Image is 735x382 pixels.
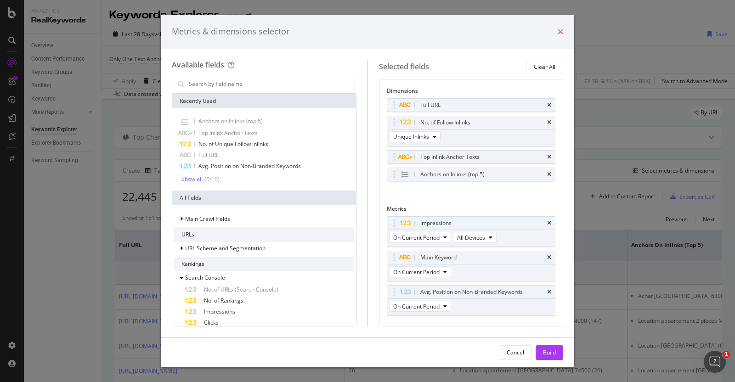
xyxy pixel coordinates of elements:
[185,215,230,223] span: Main Crawl Fields
[393,268,440,276] span: On Current Period
[389,131,441,142] button: Unique Inlinks
[174,227,354,242] div: URLs
[172,26,289,38] div: Metrics & dimensions selector
[387,87,556,98] div: Dimensions
[387,116,556,146] div: No. of Follow InlinkstimesUnique Inlinks
[204,319,219,326] span: Clicks
[704,351,726,373] iframe: Intercom live chat
[387,205,556,216] div: Metrics
[420,152,480,162] div: Top Inlink Anchor Texts
[547,289,551,295] div: times
[387,216,556,247] div: ImpressionstimesOn Current PeriodAll Devices
[389,301,451,312] button: On Current Period
[393,133,429,140] span: Unique Inlinks
[389,232,451,243] button: On Current Period
[420,101,441,110] div: Full URL
[547,120,551,125] div: times
[543,348,556,356] div: Build
[161,15,574,367] div: modal
[393,303,440,310] span: On Current Period
[387,251,556,281] div: Main KeywordtimesOn Current Period
[198,129,258,137] span: Top Inlink Anchor Texts
[547,102,551,108] div: times
[387,285,556,316] div: Avg. Position on Non-Branded KeywordstimesOn Current Period
[198,140,268,148] span: No. of Unique Follow Inlinks
[389,266,451,277] button: On Current Period
[387,98,556,112] div: Full URLtimes
[526,60,563,74] button: Clear All
[534,63,555,71] div: Clear All
[547,220,551,226] div: times
[204,286,278,293] span: No. of URLs (Search Console)
[198,151,219,159] span: Full URL
[420,287,523,297] div: Avg. Position on Non-Branded Keywords
[387,150,556,164] div: Top Inlink Anchor Textstimes
[188,77,354,91] input: Search by field name
[499,345,532,360] button: Cancel
[420,253,457,262] div: Main Keyword
[172,191,356,205] div: All fields
[181,176,203,182] div: Show all
[453,232,497,243] button: All Devices
[420,118,470,127] div: No. of Follow Inlinks
[558,26,563,38] div: times
[457,234,485,242] span: All Devices
[198,117,263,125] span: Anchors on Inlinks (top 5)
[379,62,429,72] div: Selected fields
[420,170,485,179] div: Anchors on Inlinks (top 5)
[198,162,301,170] span: Avg. Position on Non-Branded Keywords
[723,351,730,358] span: 1
[507,348,524,356] div: Cancel
[547,255,551,260] div: times
[547,172,551,177] div: times
[387,168,556,181] div: Anchors on Inlinks (top 5)times
[536,345,563,360] button: Build
[174,257,354,271] div: Rankings
[420,219,452,228] div: Impressions
[203,175,220,183] div: ( 5 / 10 )
[172,60,224,70] div: Available fields
[185,244,266,252] span: URL Scheme and Segmentation
[172,94,356,108] div: Recently Used
[204,297,243,304] span: No. of Rankings
[547,154,551,160] div: times
[185,274,225,281] span: Search Console
[204,308,235,315] span: Impressions
[393,234,440,242] span: On Current Period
